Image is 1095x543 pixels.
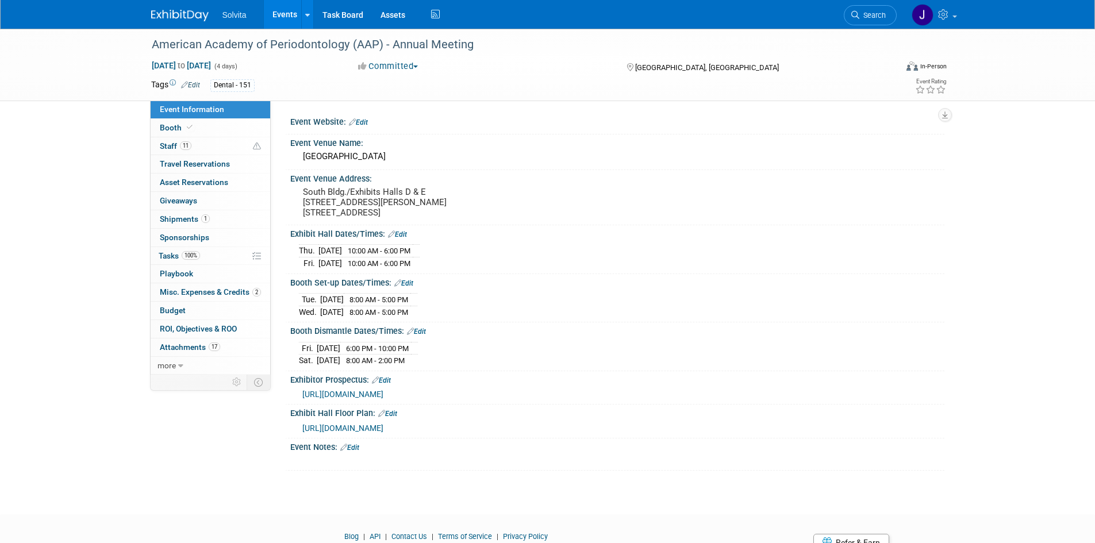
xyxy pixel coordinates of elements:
span: Solvita [222,10,247,20]
a: Edit [181,81,200,89]
span: (4 days) [213,63,237,70]
div: Event Venue Name: [290,134,944,149]
span: | [429,532,436,541]
td: Fri. [299,257,318,269]
td: [DATE] [317,355,340,367]
td: Thu. [299,245,318,257]
span: more [157,361,176,370]
td: Wed. [299,306,320,318]
a: more [151,357,270,375]
td: [DATE] [320,306,344,318]
span: 6:00 PM - 10:00 PM [346,344,409,353]
span: 8:00 AM - 2:00 PM [346,356,405,365]
div: Event Rating [915,79,946,84]
span: 17 [209,342,220,351]
div: Event Website: [290,113,944,128]
a: Edit [340,444,359,452]
a: Playbook [151,265,270,283]
span: 11 [180,141,191,150]
img: ExhibitDay [151,10,209,21]
a: [URL][DOMAIN_NAME] [302,423,383,433]
span: 8:00 AM - 5:00 PM [349,308,408,317]
a: Edit [388,230,407,238]
div: Booth Set-up Dates/Times: [290,274,944,289]
pre: South Bldg./Exhibits Halls D & E [STREET_ADDRESS][PERSON_NAME] [STREET_ADDRESS] [303,187,550,218]
span: 100% [182,251,200,260]
td: Toggle Event Tabs [247,375,270,390]
div: Event Venue Address: [290,170,944,184]
td: Fri. [299,342,317,355]
td: Tue. [299,294,320,306]
span: Asset Reservations [160,178,228,187]
td: [DATE] [317,342,340,355]
span: Budget [160,306,186,315]
a: API [370,532,381,541]
span: Shipments [160,214,210,224]
a: Privacy Policy [503,532,548,541]
span: to [176,61,187,70]
a: Edit [372,376,391,384]
a: Edit [394,279,413,287]
div: Event Format [829,60,947,77]
div: Event Notes: [290,438,944,453]
div: Exhibitor Prospectus: [290,371,944,386]
span: | [382,532,390,541]
span: Playbook [160,269,193,278]
span: Search [859,11,886,20]
span: Potential Scheduling Conflict -- at least one attendee is tagged in another overlapping event. [253,141,261,152]
span: Booth [160,123,195,132]
a: Event Information [151,101,270,118]
span: Tasks [159,251,200,260]
span: Attachments [160,342,220,352]
img: Format-Inperson.png [906,61,918,71]
a: Search [844,5,897,25]
a: ROI, Objectives & ROO [151,320,270,338]
span: 8:00 AM - 5:00 PM [349,295,408,304]
span: Giveaways [160,196,197,205]
button: Committed [354,60,422,72]
div: American Academy of Periodontology (AAP) - Annual Meeting [148,34,879,55]
td: Personalize Event Tab Strip [227,375,247,390]
div: Dental - 151 [210,79,255,91]
td: Tags [151,79,200,92]
span: 2 [252,288,261,296]
td: [DATE] [320,294,344,306]
span: [DATE] [DATE] [151,60,212,71]
a: Edit [378,410,397,418]
i: Booth reservation complete [187,124,193,130]
span: 1 [201,214,210,223]
a: Misc. Expenses & Credits2 [151,283,270,301]
td: [DATE] [318,257,342,269]
span: Misc. Expenses & Credits [160,287,261,296]
td: [DATE] [318,245,342,257]
span: 10:00 AM - 6:00 PM [348,259,410,268]
span: Event Information [160,105,224,114]
span: ROI, Objectives & ROO [160,324,237,333]
span: Sponsorships [160,233,209,242]
a: Sponsorships [151,229,270,247]
a: Shipments1 [151,210,270,228]
a: Budget [151,302,270,319]
a: Terms of Service [438,532,492,541]
div: Exhibit Hall Floor Plan: [290,405,944,419]
span: Travel Reservations [160,159,230,168]
a: Travel Reservations [151,155,270,173]
a: Attachments17 [151,338,270,356]
span: [GEOGRAPHIC_DATA], [GEOGRAPHIC_DATA] [635,63,779,72]
span: Staff [160,141,191,151]
div: In-Person [920,62,947,71]
span: | [360,532,368,541]
a: Edit [349,118,368,126]
a: Staff11 [151,137,270,155]
a: [URL][DOMAIN_NAME] [302,390,383,399]
div: Exhibit Hall Dates/Times: [290,225,944,240]
a: Edit [407,328,426,336]
a: Booth [151,119,270,137]
a: Asset Reservations [151,174,270,191]
a: Tasks100% [151,247,270,265]
a: Contact Us [391,532,427,541]
a: Giveaways [151,192,270,210]
div: [GEOGRAPHIC_DATA] [299,148,936,165]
